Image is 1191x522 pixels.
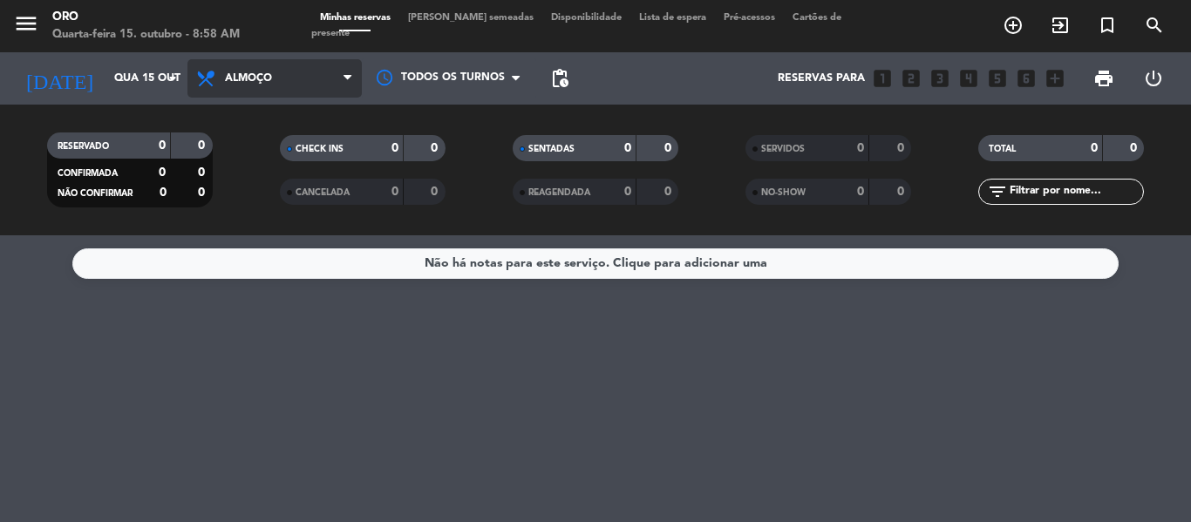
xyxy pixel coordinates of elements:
[986,67,1009,90] i: looks_5
[311,13,399,23] span: Minhas reservas
[1003,15,1024,36] i: add_circle_outline
[528,145,575,153] span: SENTADAS
[871,67,894,90] i: looks_one
[198,166,208,179] strong: 0
[989,145,1016,153] span: TOTAL
[399,13,542,23] span: [PERSON_NAME] semeadas
[897,142,908,154] strong: 0
[296,145,344,153] span: CHECK INS
[296,188,350,197] span: CANCELADA
[1144,15,1165,36] i: search
[987,181,1008,202] i: filter_list
[542,13,630,23] span: Disponibilidade
[664,186,675,198] strong: 0
[391,186,398,198] strong: 0
[957,67,980,90] i: looks_4
[13,10,39,43] button: menu
[198,139,208,152] strong: 0
[162,68,183,89] i: arrow_drop_down
[1015,67,1038,90] i: looks_6
[778,72,865,85] span: Reservas para
[225,72,272,85] span: Almoço
[630,13,715,23] span: Lista de espera
[159,139,166,152] strong: 0
[431,186,441,198] strong: 0
[664,142,675,154] strong: 0
[1143,68,1164,89] i: power_settings_new
[58,189,133,198] span: NÃO CONFIRMAR
[528,188,590,197] span: REAGENDADA
[13,10,39,37] i: menu
[58,142,109,151] span: RESERVADO
[160,186,167,199] strong: 0
[897,186,908,198] strong: 0
[1128,52,1178,105] div: LOG OUT
[1044,67,1066,90] i: add_box
[425,254,767,274] div: Não há notas para este serviço. Clique para adicionar uma
[715,13,784,23] span: Pré-acessos
[311,13,841,38] span: Cartões de presente
[52,9,240,26] div: Oro
[1097,15,1118,36] i: turned_in_not
[857,186,864,198] strong: 0
[1093,68,1114,89] span: print
[761,145,805,153] span: SERVIDOS
[1091,142,1098,154] strong: 0
[13,59,105,98] i: [DATE]
[52,26,240,44] div: Quarta-feira 15. outubro - 8:58 AM
[1130,142,1140,154] strong: 0
[159,166,166,179] strong: 0
[857,142,864,154] strong: 0
[391,142,398,154] strong: 0
[549,68,570,89] span: pending_actions
[900,67,922,90] i: looks_two
[624,142,631,154] strong: 0
[431,142,441,154] strong: 0
[1050,15,1071,36] i: exit_to_app
[58,169,118,178] span: CONFIRMADA
[198,186,208,199] strong: 0
[624,186,631,198] strong: 0
[1008,182,1143,201] input: Filtrar por nome...
[761,188,806,197] span: NO-SHOW
[929,67,951,90] i: looks_3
